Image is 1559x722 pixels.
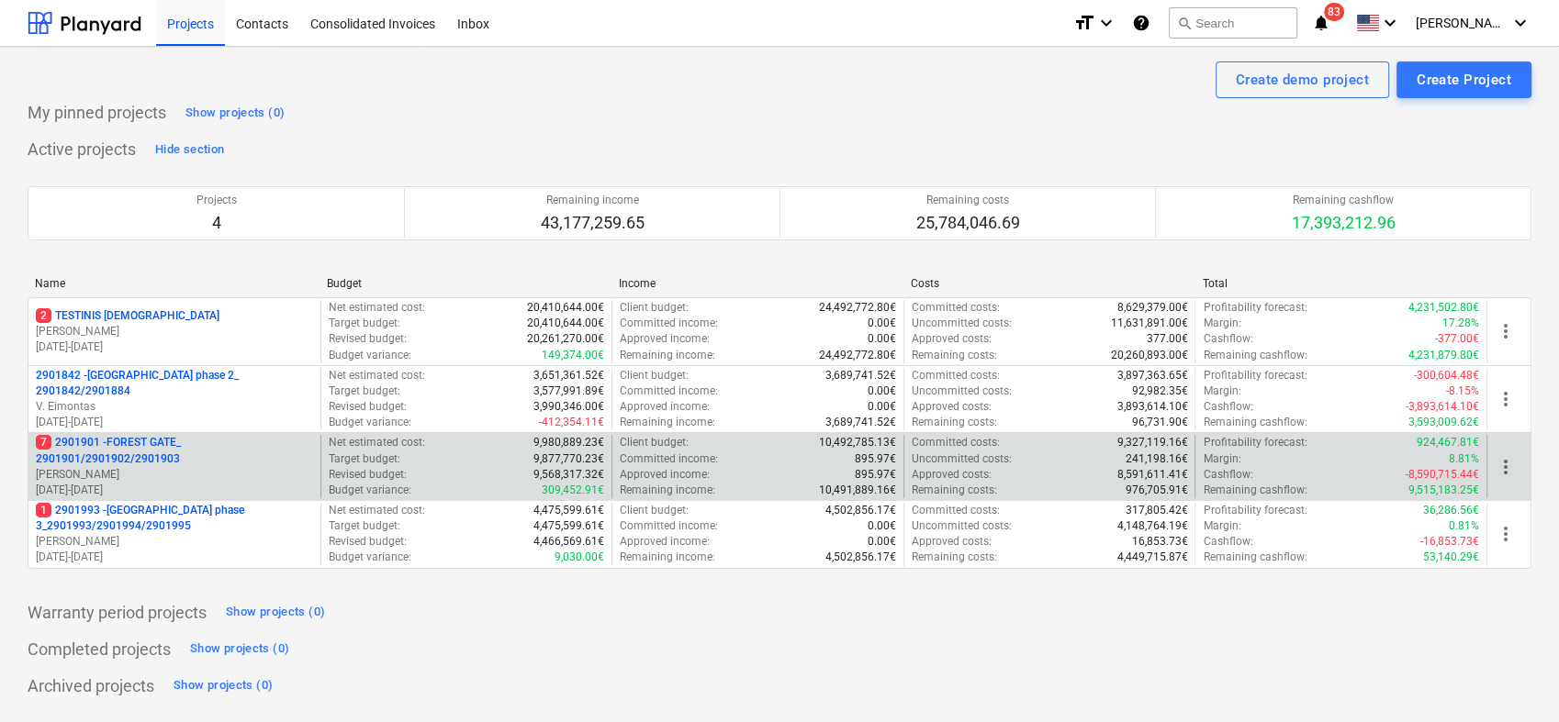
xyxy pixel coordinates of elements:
p: Remaining costs [916,193,1020,208]
p: Approved costs : [912,467,992,483]
p: 9,515,183.25€ [1408,483,1479,498]
p: -16,853.73€ [1420,534,1479,550]
p: 0.00€ [868,399,896,415]
div: 72901901 -FOREST GATE_ 2901901/2901902/2901903[PERSON_NAME][DATE]-[DATE] [36,435,313,498]
button: Create Project [1396,61,1531,98]
p: Target budget : [329,383,400,399]
p: Margin : [1203,316,1240,331]
i: Knowledge base [1132,12,1150,34]
p: Client budget : [620,435,689,450]
p: Net estimated cost : [329,368,425,383]
iframe: Chat Widget [1467,634,1559,722]
p: Client budget : [620,368,689,383]
p: Remaining income [541,193,645,208]
p: Cashflow : [1203,399,1252,415]
p: 4,231,879.80€ [1408,348,1479,363]
p: Cashflow : [1203,331,1252,347]
p: Cashflow : [1203,467,1252,483]
p: Approved income : [620,534,710,550]
p: 4,148,764.19€ [1116,518,1187,534]
p: 17.28% [1442,316,1479,331]
p: 20,261,270.00€ [527,331,604,347]
p: 24,492,772.80€ [819,300,896,316]
p: Committed income : [620,451,718,467]
p: Projects [196,193,237,208]
p: Cashflow : [1203,534,1252,550]
p: 924,467.81€ [1417,435,1479,450]
span: more_vert [1495,523,1517,545]
p: 3,990,346.00€ [533,399,604,415]
p: Target budget : [329,316,400,331]
p: Uncommitted costs : [912,316,1012,331]
p: Committed income : [620,316,718,331]
p: 2901901 - FOREST GATE_ 2901901/2901902/2901903 [36,435,313,466]
p: 9,877,770.23€ [533,451,604,467]
p: Remaining cashflow : [1203,483,1307,498]
span: 7 [36,435,51,450]
p: 317,805.42€ [1125,503,1187,518]
p: Remaining costs : [912,550,997,565]
p: 4 [196,212,237,234]
p: Approved income : [620,399,710,415]
p: -8.15% [1446,383,1479,399]
p: Revised budget : [329,331,407,347]
p: [PERSON_NAME] [36,534,313,550]
p: [DATE] - [DATE] [36,339,313,355]
div: Name [35,277,312,290]
p: Committed costs : [912,503,1000,518]
p: Profitability forecast : [1203,300,1307,316]
p: 9,568,317.32€ [533,467,604,483]
p: Completed projects [28,639,171,661]
p: 36,286.56€ [1423,503,1479,518]
i: format_size [1073,12,1095,34]
p: 0.00€ [868,331,896,347]
p: My pinned projects [28,102,166,124]
p: Approved costs : [912,534,992,550]
button: Hide section [151,135,229,164]
p: Remaining income : [620,415,715,430]
p: -377.00€ [1435,331,1479,347]
p: 2901842 - [GEOGRAPHIC_DATA] phase 2_ 2901842/2901884 [36,368,313,399]
p: Archived projects [28,675,154,697]
p: Budget variance : [329,348,411,363]
p: Profitability forecast : [1203,503,1307,518]
p: Margin : [1203,451,1240,467]
p: 0.00€ [868,534,896,550]
p: Net estimated cost : [329,300,425,316]
p: -412,354.11€ [539,415,604,430]
span: 83 [1324,3,1344,21]
div: Total [1203,277,1480,290]
p: Uncommitted costs : [912,518,1012,534]
p: Remaining costs : [912,415,997,430]
p: Margin : [1203,518,1240,534]
span: more_vert [1495,456,1517,478]
p: 9,030.00€ [555,550,604,565]
p: Committed costs : [912,300,1000,316]
i: notifications [1312,12,1330,34]
p: 20,410,644.00€ [527,300,604,316]
p: Budget variance : [329,483,411,498]
p: [PERSON_NAME] [36,467,313,483]
p: 8,629,379.00€ [1116,300,1187,316]
p: Approved costs : [912,331,992,347]
p: 9,980,889.23€ [533,435,604,450]
p: 0.00€ [868,383,896,399]
p: 4,475,599.61€ [533,518,604,534]
span: 1 [36,503,51,517]
p: 10,492,785.13€ [819,435,896,450]
p: -8,590,715.44€ [1406,467,1479,483]
p: 10,491,889.16€ [819,483,896,498]
div: 12901993 -[GEOGRAPHIC_DATA] phase 3_2901993/2901994/2901995[PERSON_NAME][DATE]-[DATE] [36,503,313,566]
div: Costs [911,277,1188,290]
div: 2901842 -[GEOGRAPHIC_DATA] phase 2_ 2901842/2901884V. Eimontas[DATE]-[DATE] [36,368,313,431]
div: Hide section [155,139,224,161]
p: Approved costs : [912,399,992,415]
p: 3,893,614.10€ [1116,399,1187,415]
button: Show projects (0) [185,635,294,664]
p: 8,591,611.41€ [1116,467,1187,483]
p: Warranty period projects [28,602,207,624]
p: Remaining income : [620,550,715,565]
p: 149,374.00€ [542,348,604,363]
p: -3,893,614.10€ [1406,399,1479,415]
